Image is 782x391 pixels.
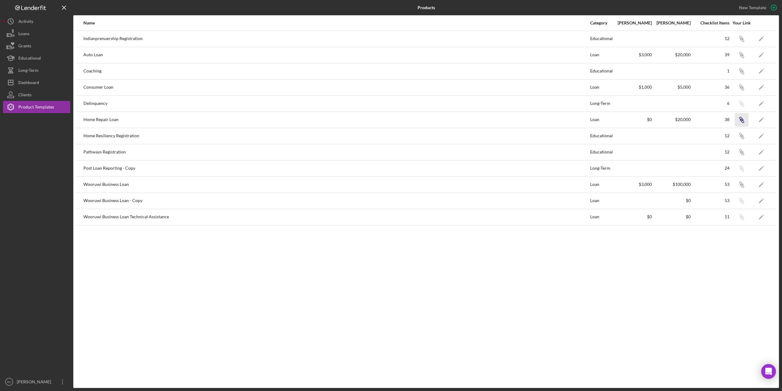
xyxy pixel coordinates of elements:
button: Product Templates [3,101,70,113]
div: Clients [18,89,31,102]
div: Grants [18,40,31,53]
div: Loan [590,177,613,192]
div: Consumer Loan [83,80,590,95]
div: 1 [691,68,729,73]
div: Loan [590,193,613,208]
div: 38 [691,117,729,122]
button: RC[PERSON_NAME] [3,376,70,388]
text: RC [7,380,11,384]
div: $0 [652,198,691,203]
div: Home Resiliency Registration [83,128,590,144]
div: Category [590,20,613,25]
button: New Template [735,3,779,12]
div: Loan [590,80,613,95]
div: 11 [691,214,729,219]
div: 6 [691,101,729,106]
div: Educational [590,31,613,46]
div: Long-Term [590,96,613,111]
div: $20,000 [652,52,691,57]
div: 24 [691,166,729,171]
div: $3,000 [614,52,652,57]
button: Clients [3,89,70,101]
div: Dashboard [18,76,39,90]
div: Loan [590,209,613,225]
div: Open Intercom Messenger [761,364,776,379]
div: $0 [614,214,652,219]
div: 39 [691,52,729,57]
div: Educational [590,145,613,160]
div: [PERSON_NAME] [15,376,55,389]
div: New Template [739,3,766,12]
div: $1,000 [614,85,652,90]
div: Checklist Items [691,20,729,25]
button: Educational [3,52,70,64]
div: $5,000 [652,85,691,90]
div: Product Templates [18,101,54,115]
div: 12 [691,36,729,41]
div: 36 [691,85,729,90]
div: Educational [590,128,613,144]
div: Indianprenuership Registration [83,31,590,46]
div: Wooruwi Business Loan Technical Assistance [83,209,590,225]
div: $0 [652,214,691,219]
div: [PERSON_NAME] [614,20,652,25]
button: Grants [3,40,70,52]
div: 53 [691,198,729,203]
div: Pathways Registration [83,145,590,160]
div: Coaching [83,64,590,79]
div: Loan [590,47,613,63]
div: Your Link [730,20,753,25]
div: Activity [18,15,33,29]
button: Long-Term [3,64,70,76]
div: Delinquency [83,96,590,111]
div: Wooruwi Business Loan [83,177,590,192]
div: $3,000 [614,182,652,187]
div: Loan [590,112,613,127]
div: $0 [614,117,652,122]
div: Name [83,20,590,25]
div: Long-Term [18,64,38,78]
div: Loans [18,28,29,41]
div: $20,000 [652,117,691,122]
div: $100,000 [652,182,691,187]
div: Home Repair Loan [83,112,590,127]
div: 12 [691,149,729,154]
button: Dashboard [3,76,70,89]
div: Wooruwi Business Loan - Copy [83,193,590,208]
div: 12 [691,133,729,138]
button: Loans [3,28,70,40]
div: Auto Loan [83,47,590,63]
div: [PERSON_NAME] [652,20,691,25]
div: 53 [691,182,729,187]
div: Educational [18,52,41,66]
button: Activity [3,15,70,28]
b: Products [418,5,435,10]
div: Educational [590,64,613,79]
div: Post Loan Reporting - Copy [83,161,590,176]
div: Long-Term [590,161,613,176]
